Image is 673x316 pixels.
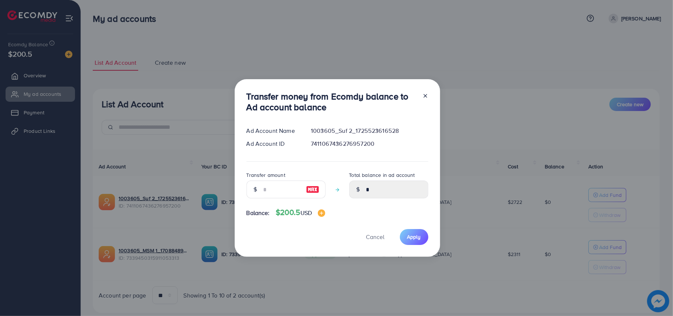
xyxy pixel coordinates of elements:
[306,185,319,194] img: image
[366,233,385,241] span: Cancel
[276,208,325,217] h4: $200.5
[241,127,305,135] div: Ad Account Name
[247,171,285,179] label: Transfer amount
[305,127,434,135] div: 1003605_Suf 2_1725523616528
[349,171,415,179] label: Total balance in ad account
[305,139,434,148] div: 7411067436276957200
[357,229,394,245] button: Cancel
[400,229,428,245] button: Apply
[247,209,270,217] span: Balance:
[241,139,305,148] div: Ad Account ID
[247,91,417,112] h3: Transfer money from Ecomdy balance to Ad account balance
[318,209,325,217] img: image
[300,209,312,217] span: USD
[407,233,421,241] span: Apply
